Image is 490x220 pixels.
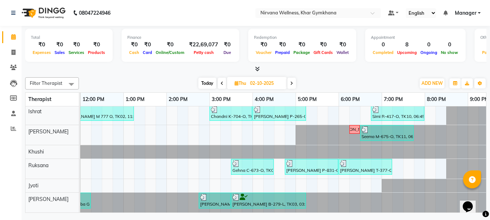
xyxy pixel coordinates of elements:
span: Services [67,50,86,55]
span: Ishrat [28,108,42,115]
span: Cash [127,50,141,55]
div: [PERSON_NAME] G-118-L, TK09, 02:45 PM-03:30 PM, Menicure [199,194,230,207]
div: [PERSON_NAME] [337,126,372,133]
div: [PERSON_NAME] P-831-O, TK07, 04:45 PM-06:00 PM, Swedish / Aroma / Deep tissue- 60 min [286,160,338,174]
span: Expenses [31,50,53,55]
b: 08047224946 [79,3,110,23]
span: Filter Therapist [30,80,62,86]
span: Khushi [28,148,44,155]
div: ₹0 [273,41,292,49]
a: 12:00 PM [81,94,106,105]
div: ₹0 [312,41,335,49]
div: ₹0 [141,41,154,49]
div: ₹0 [221,41,234,49]
div: [PERSON_NAME] B-279-L, TK03, 03:30 PM-05:15 PM, Swedish / Aroma / Deep tissue- 90 min [232,194,305,207]
div: Finance [127,35,234,41]
div: ₹0 [292,41,312,49]
div: ₹22,69,077 [186,41,221,49]
div: Gehna C-673-O, TK04, 03:30 PM-04:30 PM, O3+ Facial KG [232,160,273,174]
div: 0 [419,41,439,49]
input: 2025-10-02 [248,78,284,89]
a: 8:00 PM [425,94,448,105]
span: Today [198,78,216,89]
div: [PERSON_NAME] M 777 O, TK02, 11:30 AM-01:15 PM, Swedish / Aroma / Deep tissue- 90 min [60,106,133,120]
a: 3:00 PM [210,94,232,105]
span: [PERSON_NAME] [28,196,69,202]
span: No show [439,50,460,55]
a: 5:00 PM [296,94,319,105]
span: Gift Cards [312,50,335,55]
span: Prepaid [273,50,292,55]
span: Manager [455,9,476,17]
span: Completed [371,50,395,55]
span: Thu [233,81,248,86]
span: Ongoing [419,50,439,55]
span: Voucher [254,50,273,55]
a: 2:00 PM [167,94,189,105]
div: 0 [371,41,395,49]
div: [PERSON_NAME] P-265-O, TK05, 04:00 PM-05:15 PM, Swedish / Aroma / Deep tissue- 60 min [253,106,305,120]
span: Package [292,50,312,55]
div: ₹0 [53,41,67,49]
div: ₹0 [86,41,107,49]
a: 7:00 PM [382,94,405,105]
div: ₹0 [127,41,141,49]
span: Products [86,50,107,55]
span: Ruksana [28,162,48,169]
img: logo [18,3,67,23]
div: ₹0 [67,41,86,49]
div: 0 [439,41,460,49]
a: 6:00 PM [339,94,362,105]
span: Therapist [28,96,51,102]
span: Petty cash [192,50,216,55]
a: 4:00 PM [253,94,275,105]
div: ₹0 [254,41,273,49]
div: ₹0 [31,41,53,49]
div: [PERSON_NAME] T-377-O, TK06, 06:00 PM-07:15 PM, Swedish / Aroma / Deep tissue- 60 min [339,160,391,174]
div: Total [31,35,107,41]
div: 8 [395,41,419,49]
div: Seema M-675-O, TK11, 06:30 PM-07:45 PM, Gel nail polish H+F [361,126,413,140]
div: Redemption [254,35,350,41]
span: Card [141,50,154,55]
div: Appointment [371,35,460,41]
a: 1:00 PM [124,94,146,105]
span: Due [222,50,233,55]
span: Jyoti [28,182,38,189]
div: ₹0 [335,41,350,49]
span: Upcoming [395,50,419,55]
div: Simi R-417-O, TK10, 06:45 PM-08:00 PM, Swedish / Aroma / Deep tissue- 60 min [372,106,424,120]
span: Online/Custom [154,50,186,55]
iframe: chat widget [460,191,483,213]
div: ₹0 [154,41,186,49]
span: [PERSON_NAME] [28,128,69,135]
button: ADD NEW [420,78,444,88]
span: ADD NEW [421,81,443,86]
div: Chandni K-704-O, TK08, 03:00 PM-04:00 PM, Swedish / Aroma / Deep tissue- 60 min [210,106,251,120]
span: Sales [53,50,67,55]
span: Wallet [335,50,350,55]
